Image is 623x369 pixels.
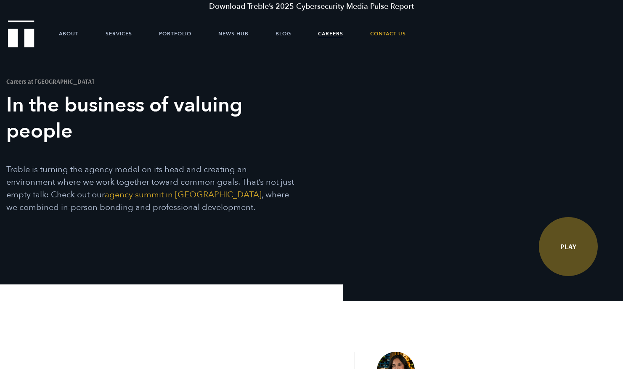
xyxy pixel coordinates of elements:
[370,21,406,46] a: Contact Us
[6,163,297,214] p: Treble is turning the agency model on its head and creating an environment where we work together...
[159,21,191,46] a: Portfolio
[318,21,343,46] a: Careers
[8,21,34,47] a: Treble Homepage
[8,20,34,47] img: Treble logo
[59,21,79,46] a: About
[218,21,249,46] a: News Hub
[6,92,297,144] h3: In the business of valuing people
[539,217,598,276] a: Watch Video
[6,78,297,85] h1: Careers at [GEOGRAPHIC_DATA]
[105,189,262,200] a: agency summit in [GEOGRAPHIC_DATA]
[276,21,291,46] a: Blog
[106,21,132,46] a: Services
